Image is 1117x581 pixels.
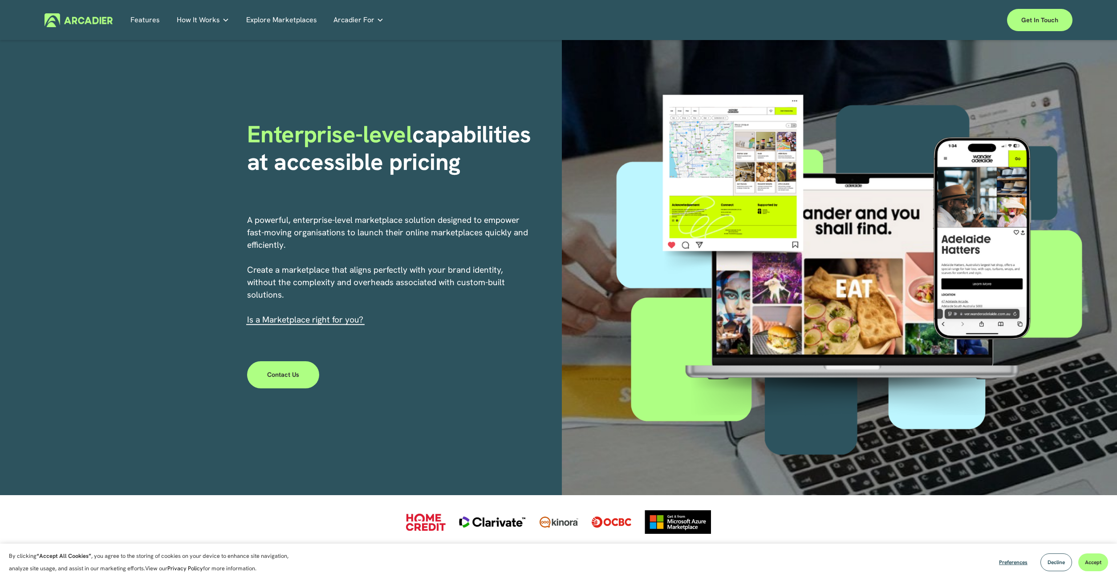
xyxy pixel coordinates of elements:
a: Get in touch [1007,9,1072,31]
p: A powerful, enterprise-level marketplace solution designed to empower fast-moving organisations t... [247,214,529,326]
span: Decline [1048,559,1065,566]
button: Accept [1078,553,1108,571]
a: folder dropdown [177,13,229,27]
a: Features [130,13,160,27]
span: How It Works [177,14,220,26]
span: Enterprise-level [247,119,413,149]
button: Decline [1040,553,1072,571]
span: Preferences [999,559,1028,566]
img: Arcadier [45,13,113,27]
a: Contact Us [247,361,320,388]
p: By clicking , you agree to the storing of cookies on your device to enhance site navigation, anal... [9,550,298,575]
a: Explore Marketplaces [246,13,317,27]
strong: “Accept All Cookies” [37,552,91,560]
span: Arcadier For [333,14,374,26]
a: folder dropdown [333,13,384,27]
a: s a Marketplace right for you? [249,314,363,325]
span: I [247,314,363,325]
button: Preferences [992,553,1034,571]
span: Accept [1085,559,1101,566]
a: Privacy Policy [167,565,203,572]
strong: capabilities at accessible pricing [247,119,537,177]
